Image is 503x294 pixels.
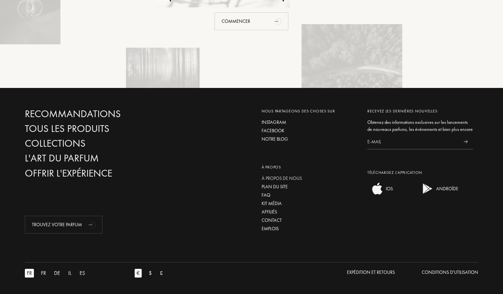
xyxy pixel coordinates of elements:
[262,225,357,232] a: Emplois
[25,167,169,179] a: Offrir l'expérience
[262,128,284,134] font: Facebook
[25,152,99,164] font: L'Art du Parfum
[262,127,357,134] a: Facebook
[25,137,86,150] font: Collections
[80,269,85,277] font: ES
[262,119,286,125] font: Instagram
[25,138,169,149] a: Collections
[262,217,357,224] a: Contact
[262,136,357,143] a: Notre blog
[367,108,437,114] font: Recevez les dernières nouvelles
[463,140,468,143] img: news_send.svg
[262,200,282,206] font: Kit média
[367,119,473,132] font: Obtenez des informations exclusives sur les lancements de nouveaux parfums, les événements et bie...
[68,269,72,277] font: IL
[32,222,82,228] font: Trouvez votre parfum
[25,152,169,164] a: L'Art du Parfum
[25,108,169,120] a: Recommandations
[262,164,281,170] font: À propos
[262,175,357,182] a: À propos de nous
[52,269,66,278] a: DE
[25,167,112,180] font: Offrir l'expérience
[367,170,422,175] font: Téléchargez l'application
[262,192,357,199] a: FAQ
[54,269,60,277] font: DE
[347,269,395,275] font: Expédition et retours
[262,217,282,223] font: Contact
[25,122,109,135] font: Tous les produits
[272,14,285,28] div: animation
[262,184,288,190] font: Plan du site
[386,186,393,192] font: iOS
[41,269,46,277] font: FR
[222,18,250,24] font: Commencer
[262,226,279,232] font: Emplois
[262,119,357,126] a: Instagram
[39,269,52,278] a: FR
[160,269,163,277] font: £
[422,269,478,278] a: Conditions d'utilisation
[262,192,270,198] font: FAQ
[262,108,335,114] font: Nous partageons des choses sur
[147,269,158,278] a: $
[25,123,169,135] a: Tous les produits
[436,186,458,192] font: ANDROÏDE
[149,269,152,277] font: $
[262,209,277,215] font: Affiliés
[418,191,458,197] a: application AndroidANDROÏDE
[367,191,393,197] a: application iOSiOS
[137,269,140,277] font: €
[76,2,428,30] a: Commenceranimation
[347,269,395,278] a: Expédition et retours
[367,134,458,149] input: E-mail
[78,269,91,278] a: ES
[135,269,147,278] a: €
[86,218,99,231] div: animation
[422,269,478,275] font: Conditions d'utilisation
[371,182,384,195] img: application iOS
[158,269,169,278] a: £
[262,183,357,190] a: Plan du site
[66,269,78,278] a: IL
[262,208,357,215] a: Affiliés
[262,175,302,181] font: À propos de nous
[262,136,288,142] font: Notre blog
[25,107,121,120] font: Recommandations
[262,200,357,207] a: Kit média
[25,269,39,278] a: FR
[27,269,32,277] font: FR
[421,182,435,195] img: application Android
